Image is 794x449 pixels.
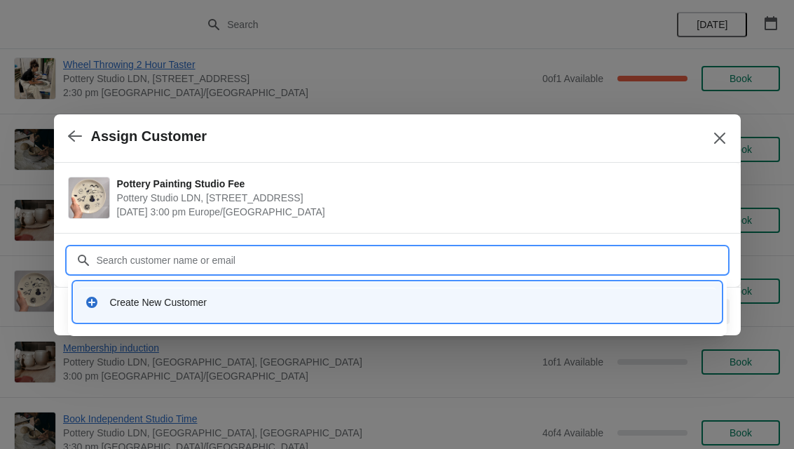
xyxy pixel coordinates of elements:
[707,126,732,151] button: Close
[110,295,710,309] div: Create New Customer
[91,128,207,145] h2: Assign Customer
[117,177,720,191] span: Pottery Painting Studio Fee
[117,205,720,219] span: [DATE] 3:00 pm Europe/[GEOGRAPHIC_DATA]
[69,177,109,218] img: Pottery Painting Studio Fee | Pottery Studio LDN, Unit 1.3, Building A4, 10 Monro Way, London, SE...
[117,191,720,205] span: Pottery Studio LDN, [STREET_ADDRESS]
[96,248,727,273] input: Search customer name or email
